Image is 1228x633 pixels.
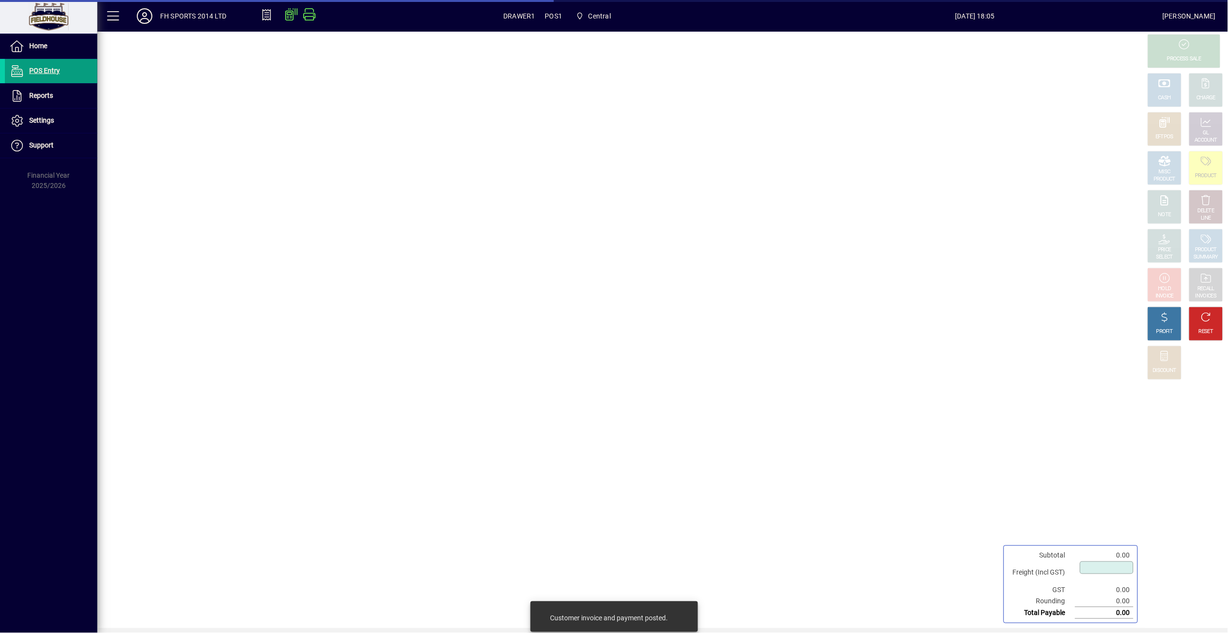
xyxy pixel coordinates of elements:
td: 0.00 [1075,584,1134,596]
span: Central [572,7,615,25]
span: Home [29,42,47,50]
div: ACCOUNT [1195,137,1217,144]
div: SELECT [1156,254,1173,261]
span: Settings [29,116,54,124]
a: Support [5,133,97,158]
div: GL [1203,130,1210,137]
div: Customer invoice and payment posted. [550,613,668,623]
td: Subtotal [1008,550,1075,561]
td: Rounding [1008,596,1075,607]
div: PRICE [1158,246,1172,254]
span: DRAWER1 [503,8,535,24]
span: POS1 [545,8,563,24]
span: POS Entry [29,67,60,74]
div: DISCOUNT [1153,367,1176,374]
td: 0.00 [1075,596,1134,607]
div: FH SPORTS 2014 LTD [160,8,226,24]
div: PROFIT [1156,328,1173,335]
a: Home [5,34,97,58]
button: Profile [129,7,160,25]
a: Reports [5,84,97,108]
td: Total Payable [1008,607,1075,619]
div: INVOICES [1195,293,1216,300]
span: Reports [29,92,53,99]
div: INVOICE [1155,293,1173,300]
td: GST [1008,584,1075,596]
span: Support [29,141,54,149]
a: Settings [5,109,97,133]
td: 0.00 [1075,607,1134,619]
td: Freight (Incl GST) [1008,561,1075,584]
div: DELETE [1198,207,1214,215]
span: [DATE] 18:05 [788,8,1163,24]
div: [PERSON_NAME] [1163,8,1216,24]
div: PROCESS SALE [1167,56,1201,63]
div: SUMMARY [1194,254,1218,261]
div: RESET [1199,328,1213,335]
div: MISC [1159,168,1171,176]
div: PRODUCT [1195,172,1217,180]
div: PRODUCT [1195,246,1217,254]
td: 0.00 [1075,550,1134,561]
div: PRODUCT [1154,176,1175,183]
div: HOLD [1158,285,1171,293]
div: NOTE [1158,211,1171,219]
span: Central [588,8,611,24]
div: CASH [1158,94,1171,102]
div: EFTPOS [1156,133,1174,141]
div: LINE [1201,215,1211,222]
div: CHARGE [1197,94,1216,102]
div: RECALL [1198,285,1215,293]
